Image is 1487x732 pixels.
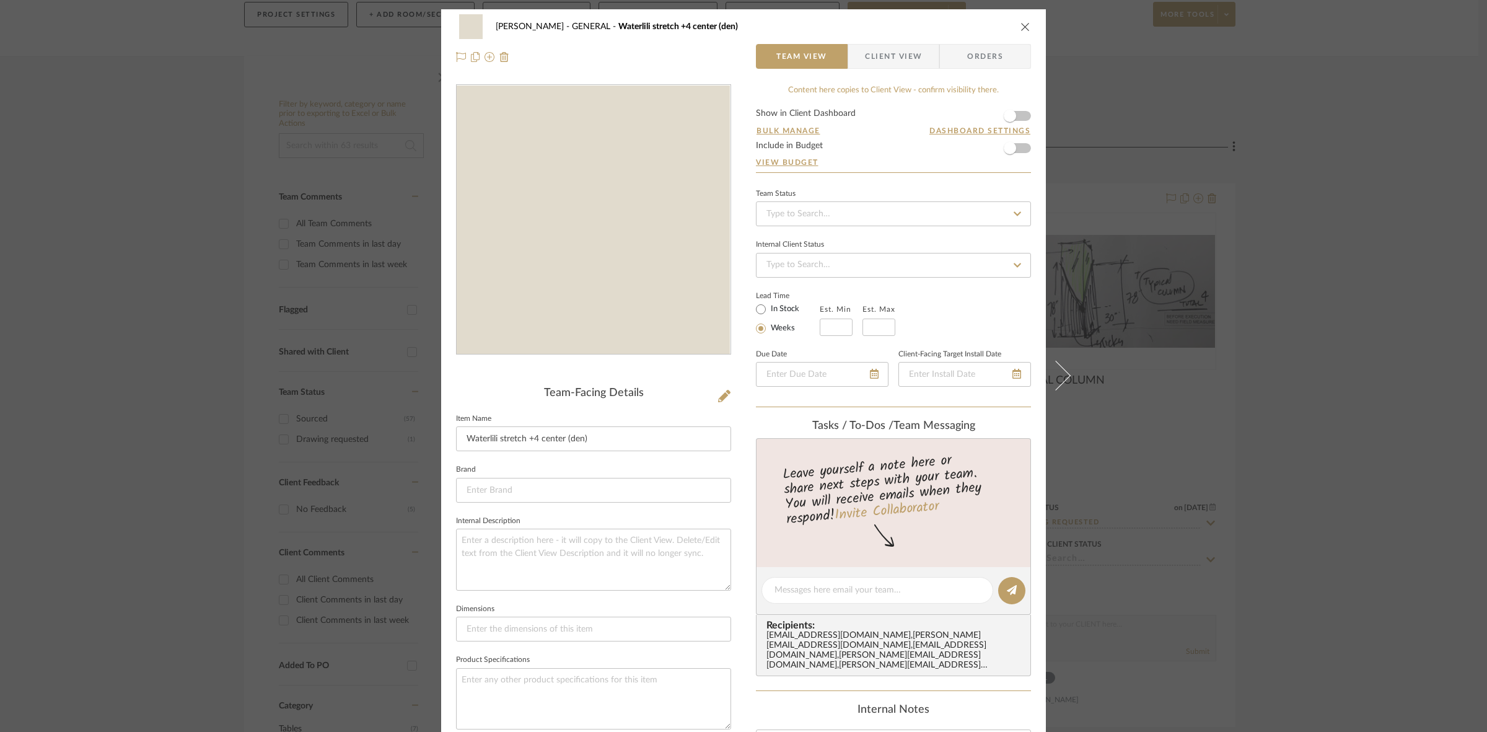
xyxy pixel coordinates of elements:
[756,703,1031,717] div: Internal Notes
[756,301,820,336] mat-radio-group: Select item type
[456,518,520,524] label: Internal Description
[456,416,491,422] label: Item Name
[756,290,820,301] label: Lead Time
[766,631,1025,671] div: [EMAIL_ADDRESS][DOMAIN_NAME] , [PERSON_NAME][EMAIL_ADDRESS][DOMAIN_NAME] , [EMAIL_ADDRESS][DOMAIN...
[756,420,1031,433] div: team Messaging
[756,191,796,197] div: Team Status
[1020,21,1031,32] button: close
[456,617,731,642] input: Enter the dimensions of this item
[496,22,572,31] span: [PERSON_NAME]
[776,44,827,69] span: Team View
[756,351,787,358] label: Due Date
[834,496,940,527] a: Invite Collaborator
[456,467,476,473] label: Brand
[456,426,731,451] input: Enter Item Name
[457,86,730,355] div: 0
[456,606,494,612] label: Dimensions
[755,447,1033,530] div: Leave yourself a note here or share next steps with your team. You will receive emails when they ...
[756,84,1031,97] div: Content here copies to Client View - confirm visibility there.
[756,157,1031,167] a: View Budget
[456,478,731,503] input: Enter Brand
[862,305,895,314] label: Est. Max
[618,22,738,31] span: Waterlili stretch +4 center (den)
[756,362,888,387] input: Enter Due Date
[820,305,851,314] label: Est. Min
[756,125,821,136] button: Bulk Manage
[898,362,1031,387] input: Enter Install Date
[954,44,1017,69] span: Orders
[756,242,824,248] div: Internal Client Status
[812,420,893,431] span: Tasks / To-Dos /
[756,253,1031,278] input: Type to Search…
[768,304,799,315] label: In Stock
[572,22,618,31] span: GENERAL
[456,657,530,663] label: Product Specifications
[756,201,1031,226] input: Type to Search…
[768,323,795,334] label: Weeks
[929,125,1031,136] button: Dashboard Settings
[456,14,486,39] img: 30bfaefa-a641-4533-86e9-c012d35ab303_48x40.jpg
[499,52,509,62] img: Remove from project
[898,351,1001,358] label: Client-Facing Target Install Date
[766,620,1025,631] span: Recipients:
[865,44,922,69] span: Client View
[465,86,722,355] img: 30bfaefa-a641-4533-86e9-c012d35ab303_436x436.jpg
[456,387,731,400] div: Team-Facing Details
